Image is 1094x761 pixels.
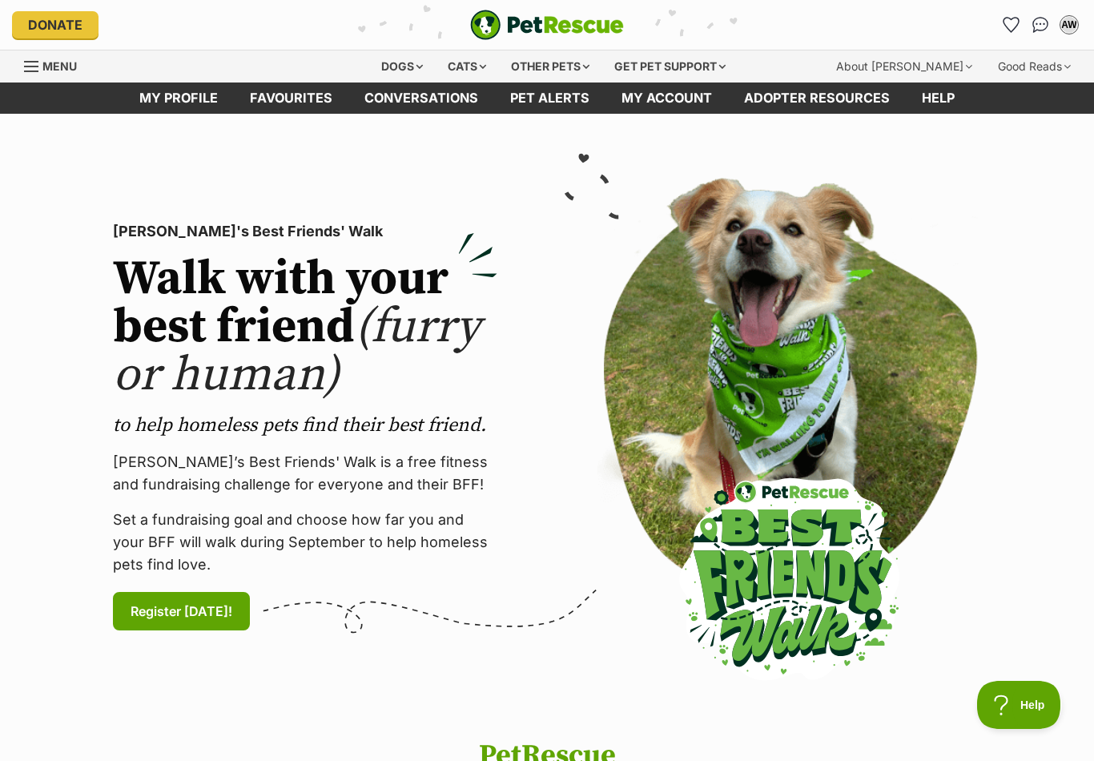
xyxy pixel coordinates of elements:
[494,83,605,114] a: Pet alerts
[906,83,971,114] a: Help
[603,50,737,83] div: Get pet support
[1061,17,1077,33] div: AW
[470,10,624,40] img: logo-e224e6f780fb5917bec1dbf3a21bbac754714ae5b6737aabdf751b685950b380.svg
[2,2,14,14] img: consumer-privacy-logo.png
[348,83,494,114] a: conversations
[113,509,497,576] p: Set a fundraising goal and choose how far you and your BFF will walk during September to help hom...
[12,11,99,38] a: Donate
[113,220,497,243] p: [PERSON_NAME]'s Best Friends' Walk
[999,12,1024,38] a: Favourites
[825,50,983,83] div: About [PERSON_NAME]
[113,297,481,405] span: (furry or human)
[113,592,250,630] a: Register [DATE]!
[1032,17,1049,33] img: chat-41dd97257d64d25036548639549fe6c8038ab92f7586957e7f3b1b290dea8141.svg
[1056,12,1082,38] button: My account
[113,256,497,400] h2: Walk with your best friend
[728,83,906,114] a: Adopter resources
[42,59,77,73] span: Menu
[999,12,1082,38] ul: Account quick links
[131,602,232,621] span: Register [DATE]!
[1028,12,1053,38] a: Conversations
[977,681,1062,729] iframe: Help Scout Beacon - Open
[123,83,234,114] a: My profile
[436,50,497,83] div: Cats
[113,451,497,496] p: [PERSON_NAME]’s Best Friends' Walk is a free fitness and fundraising challenge for everyone and t...
[24,50,88,79] a: Menu
[470,10,624,40] a: PetRescue
[605,83,728,114] a: My account
[234,83,348,114] a: Favourites
[370,50,434,83] div: Dogs
[113,413,497,438] p: to help homeless pets find their best friend.
[987,50,1082,83] div: Good Reads
[500,50,601,83] div: Other pets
